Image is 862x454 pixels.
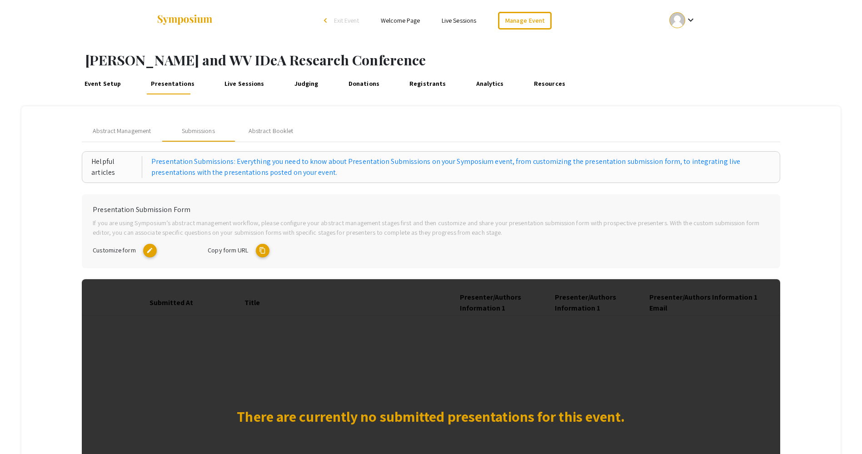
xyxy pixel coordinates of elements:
mat-icon: customize submission form [143,244,157,257]
a: Live Sessions [222,73,266,94]
mat-icon: copy URL [256,244,269,257]
a: Donations [346,73,381,94]
a: Analytics [474,73,506,94]
div: There are currently no submitted presentations for this event. [237,405,625,427]
div: arrow_back_ios [324,18,329,23]
img: Symposium by ForagerOne [156,14,213,26]
a: Presentation Submissions: Everything you need to know about Presentation Submissions on your Symp... [151,156,771,178]
span: Customize form [93,246,135,254]
a: customize submission form [139,246,157,254]
iframe: Chat [7,413,39,447]
a: Live Sessions [442,16,476,25]
h1: [PERSON_NAME] and WV IDeA Research Conference [85,52,862,68]
a: Presentations [149,73,197,94]
div: Helpful articles [91,156,142,178]
button: Expand account dropdown [660,10,706,30]
h6: Presentation Submission Form [93,205,769,214]
a: Registrants [407,73,448,94]
div: Abstract Booklet [249,126,294,136]
a: Manage Event [498,12,552,30]
a: Judging [292,73,320,94]
mat-icon: Expand account dropdown [685,15,696,25]
div: Submissions [182,126,215,136]
span: Copy form URL [208,246,248,254]
a: Event Setup [82,73,123,94]
span: Exit Event [334,16,359,25]
p: If you are using Symposium’s abstract management workflow, please configure your abstract managem... [93,218,769,237]
a: Welcome Page [381,16,420,25]
a: Resources [532,73,567,94]
span: Abstract Management [93,126,151,136]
